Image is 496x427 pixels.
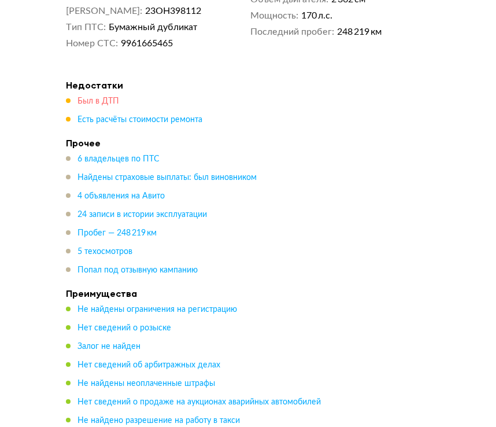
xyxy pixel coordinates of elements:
dt: Тип ПТС [66,21,106,33]
span: Нет сведений о продаже на аукционах аварийных автомобилей [77,398,321,406]
h4: Прочее [66,137,430,149]
span: 4 объявления на Авито [77,192,165,200]
h4: Недостатки [66,79,430,91]
span: 5 техосмотров [77,248,132,256]
span: Не найдены неоплаченные штрафы [77,380,215,388]
span: 24 записи в истории эксплуатации [77,211,207,219]
span: Нет сведений об арбитражных делах [77,361,220,369]
span: 248 219 км [337,26,382,38]
dt: [PERSON_NAME] [66,5,142,17]
span: 6 владельцев по ПТС [77,155,160,163]
span: Залог не найден [77,343,140,351]
span: 170 л.с. [301,10,332,21]
span: 23ОН398112 [145,5,201,17]
h4: Преимущества [66,288,430,299]
span: Не найдено разрешение на работу в такси [77,417,240,425]
dt: Мощность [250,10,298,21]
span: Бумажный дубликат [109,21,197,33]
span: 9961665465 [121,38,173,49]
span: Нет сведений о розыске [77,324,171,332]
span: Не найдены ограничения на регистрацию [77,305,237,314]
dt: Номер СТС [66,38,118,49]
span: Попал под отзывную кампанию [77,266,198,274]
span: Есть расчёты стоимости ремонта [77,116,202,124]
span: Был в ДТП [77,97,119,105]
span: Пробег — 248 219 км [77,229,157,237]
dt: Последний пробег [250,26,334,38]
span: Найдены страховые выплаты: был виновником [77,174,257,182]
